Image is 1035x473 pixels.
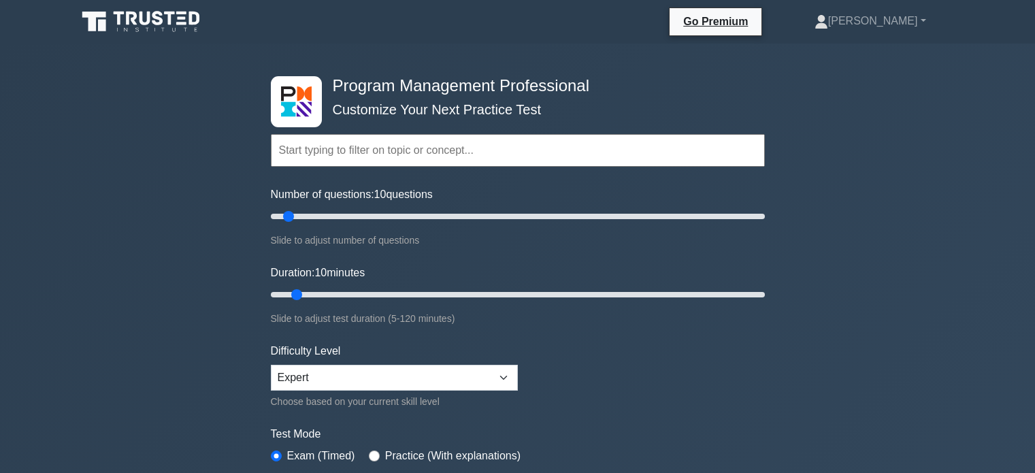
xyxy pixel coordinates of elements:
div: Slide to adjust test duration (5-120 minutes) [271,310,765,327]
div: Slide to adjust number of questions [271,232,765,248]
label: Exam (Timed) [287,448,355,464]
input: Start typing to filter on topic or concept... [271,134,765,167]
span: 10 [314,267,327,278]
div: Choose based on your current skill level [271,393,518,410]
a: Go Premium [675,13,756,30]
label: Duration: minutes [271,265,365,281]
a: [PERSON_NAME] [782,7,959,35]
label: Number of questions: questions [271,186,433,203]
label: Test Mode [271,426,765,442]
h4: Program Management Professional [327,76,698,96]
span: 10 [374,189,387,200]
label: Practice (With explanations) [385,448,521,464]
label: Difficulty Level [271,343,341,359]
